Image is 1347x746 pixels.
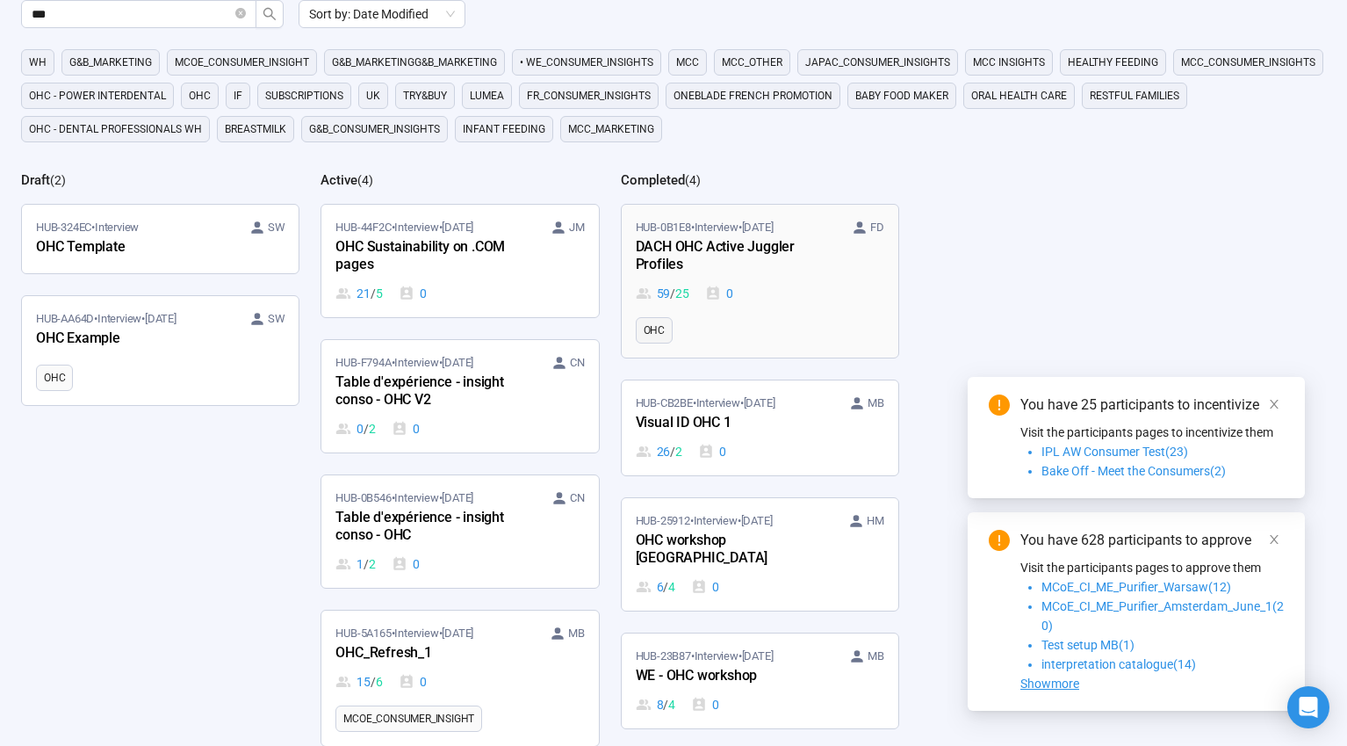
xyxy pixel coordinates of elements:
time: [DATE] [442,356,473,369]
div: 15 [335,672,382,692]
span: HUB-0B546 • Interview • [335,489,473,507]
span: HUB-44F2C • Interview • [335,219,473,236]
div: OHC_Refresh_1 [335,642,529,665]
span: Infant Feeding [463,120,545,138]
div: 0 [392,554,420,574]
h2: Draft [21,172,50,188]
span: HUB-5A165 • Interview • [335,625,473,642]
span: ( 2 ) [50,173,66,187]
time: [DATE] [145,312,176,325]
span: 5 [376,284,383,303]
span: JAPAC_CONSUMER_INSIGHTS [805,54,950,71]
time: [DATE] [442,626,473,640]
span: OHC - Power Interdental [29,87,166,105]
span: 2 [369,554,376,574]
span: close-circle [235,6,246,23]
div: 59 [636,284,689,303]
span: SW [268,219,285,236]
span: 4 [668,577,675,597]
span: / [371,284,376,303]
span: close-circle [235,8,246,18]
div: 0 [399,672,427,692]
span: / [371,672,376,692]
span: / [663,695,668,714]
span: 25 [675,284,689,303]
span: Baby food maker [855,87,948,105]
span: Oral Health Care [971,87,1067,105]
span: Breastmilk [225,120,286,138]
div: You have 628 participants to approve [1020,530,1284,551]
span: MB [568,625,585,642]
div: OHC Template [36,236,229,259]
span: Restful Families [1090,87,1179,105]
span: search [263,7,277,21]
div: 0 [392,419,420,438]
span: / [364,419,369,438]
span: ( 4 ) [685,173,701,187]
div: Table d'expérience - insight conso - OHC [335,507,529,547]
span: CN [570,354,585,372]
span: close [1268,398,1280,410]
span: HUB-CB2BE • Interview • [636,395,775,412]
div: 21 [335,284,382,303]
div: 0 [705,284,733,303]
time: [DATE] [741,514,773,527]
span: OHC [644,322,665,339]
div: OHC Example [36,328,229,351]
span: Showmore [1020,677,1079,691]
span: HUB-0B1E8 • Interview • [636,219,774,236]
div: Open Intercom Messenger [1287,686,1329,728]
span: MCoE_Consumer_Insight [343,710,474,728]
div: 0 [335,419,375,438]
time: [DATE] [442,221,473,234]
time: [DATE] [744,396,775,409]
div: Visual ID OHC 1 [636,412,829,435]
a: HUB-44F2C•Interview•[DATE] JMOHC Sustainability on .COM pages21 / 50 [321,205,598,317]
span: HUB-AA64D • Interview • [36,310,176,328]
span: close [1268,533,1280,546]
span: exclamation-circle [989,395,1010,416]
span: Sort by: Date Modified [309,1,455,27]
span: Test setup MB(1) [1041,638,1135,652]
span: HUB-25912 • Interview • [636,512,773,530]
div: You have 25 participants to incentivize [1020,395,1284,416]
span: exclamation-circle [989,530,1010,551]
div: Table d'expérience - insight conso - OHC V2 [335,372,529,412]
div: 0 [691,577,719,597]
a: HUB-F794A•Interview•[DATE] CNTable d'expérience - insight conso - OHC V20 / 20 [321,340,598,453]
span: MCC_CONSUMER_INSIGHTS [1181,54,1315,71]
span: JM [569,219,585,236]
a: HUB-5A165•Interview•[DATE] MBOHC_Refresh_115 / 60MCoE_Consumer_Insight [321,611,598,746]
span: HUB-324EC • Interview [36,219,139,236]
p: Visit the participants pages to incentivize them [1020,423,1284,442]
div: 6 [636,577,675,597]
a: HUB-324EC•Interview SWOHC Template [22,205,299,273]
span: / [670,284,675,303]
span: Subscriptions [265,87,343,105]
div: 1 [335,554,375,574]
span: FD [870,219,884,236]
time: [DATE] [742,649,774,663]
span: 2 [675,442,682,461]
span: ( 4 ) [357,173,373,187]
span: HUB-F794A • Interview • [335,354,473,372]
div: WE - OHC workshop [636,665,829,688]
span: OHC [189,87,211,105]
span: MCoE_CI_ME_Purifier_Warsaw(12) [1041,580,1231,594]
span: HUB-23B87 • Interview • [636,648,774,665]
span: MCoE_CI_ME_Purifier_Amsterdam_June_1(20) [1041,599,1284,633]
span: Healthy feeding [1068,54,1158,71]
span: 4 [668,695,675,714]
div: OHC workshop [GEOGRAPHIC_DATA] [636,530,829,570]
div: 0 [691,695,719,714]
span: G&B_MARKETING [69,54,152,71]
a: HUB-25912•Interview•[DATE] HMOHC workshop [GEOGRAPHIC_DATA]6 / 40 [622,498,898,611]
div: 0 [399,284,427,303]
span: WH [29,54,47,71]
h2: Active [321,172,357,188]
div: DACH OHC Active Juggler Profiles [636,236,829,277]
span: MB [868,395,884,412]
span: 2 [369,419,376,438]
a: HUB-CB2BE•Interview•[DATE] MBVisual ID OHC 126 / 20 [622,380,898,475]
a: HUB-AA64D•Interview•[DATE] SWOHC ExampleOHC [22,296,299,405]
